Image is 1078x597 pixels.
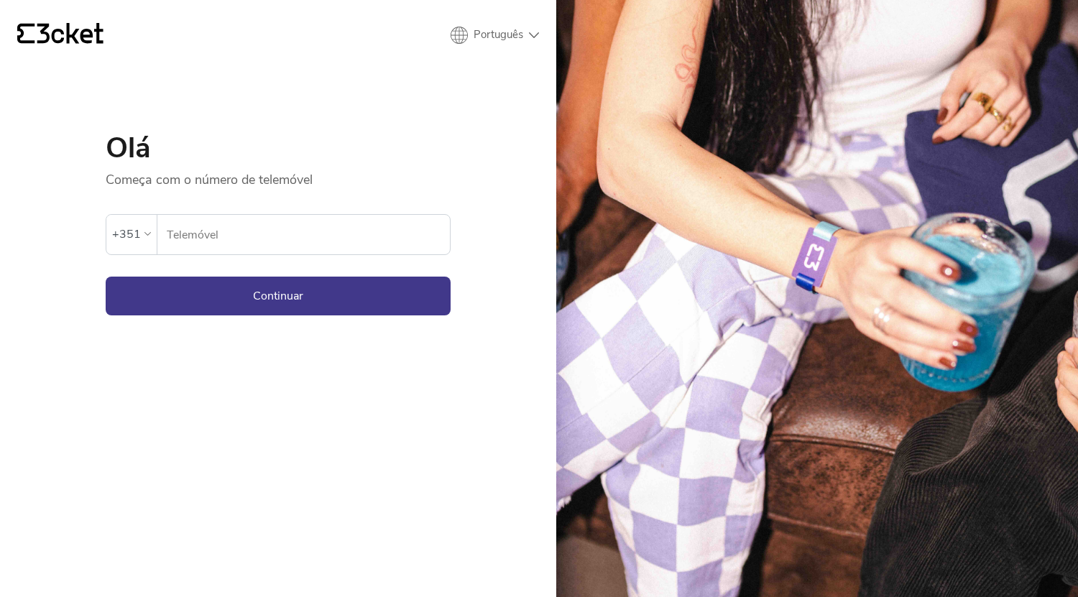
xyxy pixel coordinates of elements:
[157,215,450,255] label: Telemóvel
[17,23,103,47] a: {' '}
[106,277,451,315] button: Continuar
[112,223,141,245] div: +351
[106,134,451,162] h1: Olá
[17,24,34,44] g: {' '}
[166,215,450,254] input: Telemóvel
[106,162,451,188] p: Começa com o número de telemóvel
